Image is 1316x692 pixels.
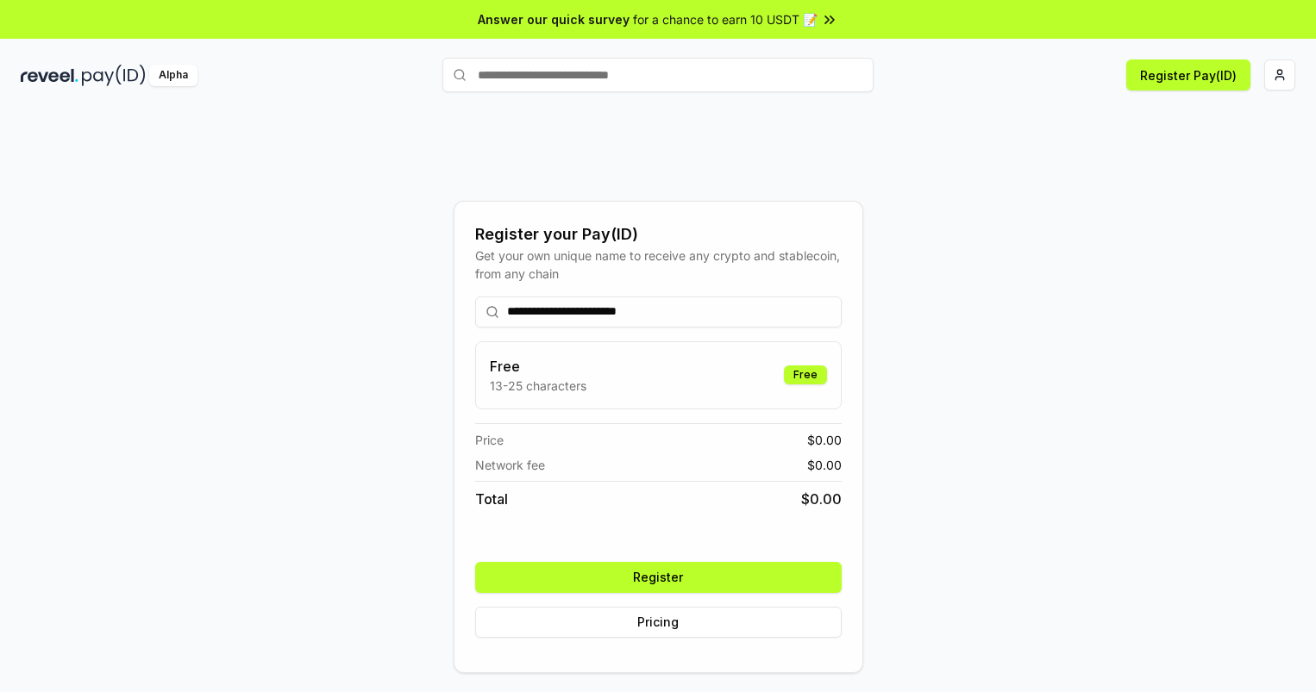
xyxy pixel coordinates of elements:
[807,431,842,449] span: $ 0.00
[807,456,842,474] span: $ 0.00
[490,356,586,377] h3: Free
[149,65,197,86] div: Alpha
[784,365,827,384] div: Free
[475,607,842,638] button: Pricing
[82,65,146,86] img: pay_id
[633,10,818,28] span: for a chance to earn 10 USDT 📝
[475,246,842,283] div: Get your own unique name to receive any crypto and stablecoin, from any chain
[21,65,78,86] img: reveel_dark
[801,489,842,509] span: $ 0.00
[475,562,842,593] button: Register
[490,377,586,395] p: 13-25 characters
[475,222,842,246] div: Register your Pay(ID)
[475,456,545,474] span: Network fee
[478,10,630,28] span: Answer our quick survey
[475,489,508,509] span: Total
[1126,59,1250,90] button: Register Pay(ID)
[475,431,504,449] span: Price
